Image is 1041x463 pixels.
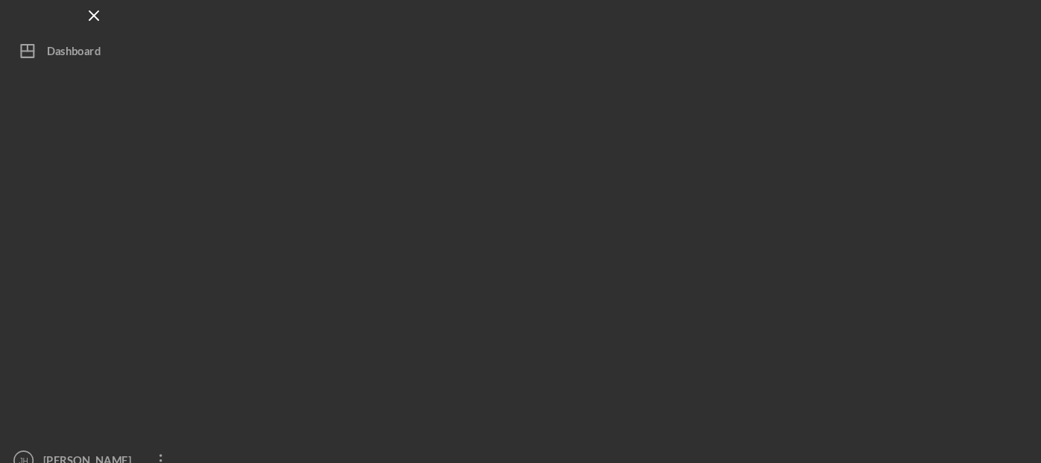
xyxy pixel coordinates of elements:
div: Dashboard [45,37,95,71]
text: JH [18,437,27,445]
button: Dashboard [7,37,171,67]
button: JH[PERSON_NAME] [7,426,171,456]
div: [PERSON_NAME] [37,426,134,459]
